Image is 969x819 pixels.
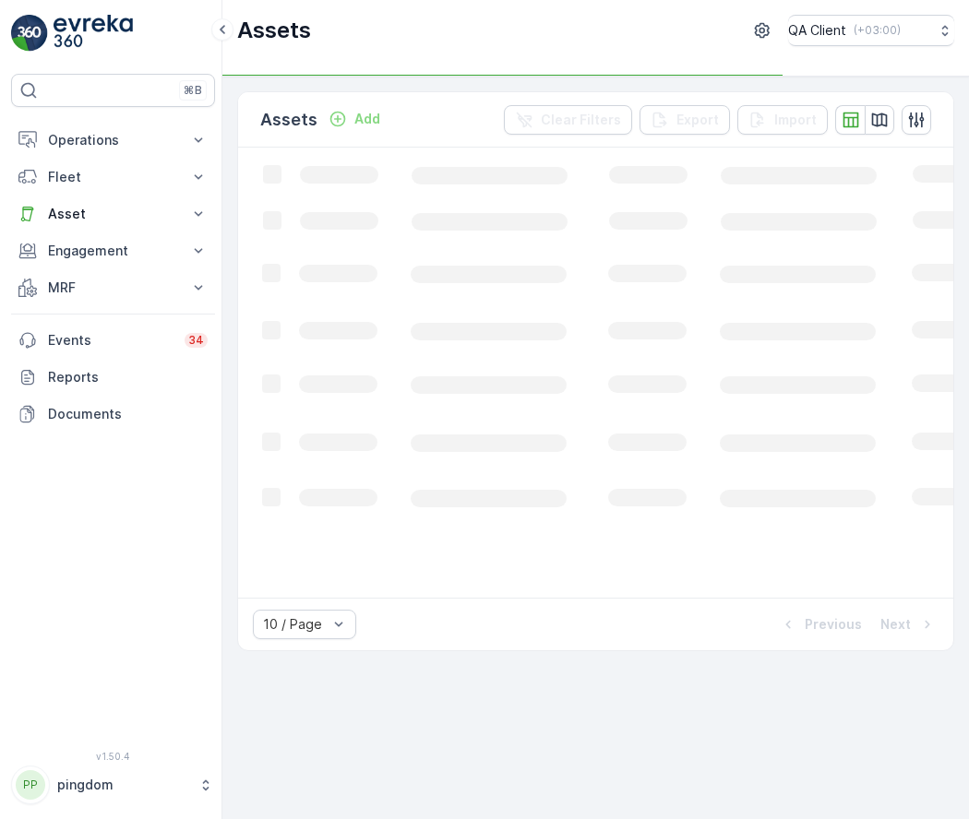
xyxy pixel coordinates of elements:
p: Fleet [48,168,178,186]
p: Clear Filters [541,111,621,129]
p: Engagement [48,242,178,260]
p: ( +03:00 ) [854,23,901,38]
p: Import [774,111,817,129]
p: ⌘B [184,83,202,98]
img: logo [11,15,48,52]
button: Operations [11,122,215,159]
a: Documents [11,396,215,433]
button: Fleet [11,159,215,196]
a: Reports [11,359,215,396]
a: Events34 [11,322,215,359]
p: Asset [48,205,178,223]
button: Clear Filters [504,105,632,135]
p: Assets [260,107,317,133]
button: Previous [777,613,864,635]
button: Next [879,613,939,635]
p: Next [880,615,911,634]
img: logo_light-DOdMpM7g.png [54,15,133,52]
p: QA Client [788,21,846,40]
p: pingdom [57,776,189,794]
span: v 1.50.4 [11,751,215,762]
p: Documents [48,405,208,423]
p: MRF [48,279,178,297]
p: Assets [237,16,311,45]
p: Export [676,111,719,129]
button: MRF [11,269,215,306]
p: Previous [805,615,862,634]
p: Add [354,110,380,128]
button: QA Client(+03:00) [788,15,954,46]
button: PPpingdom [11,766,215,804]
button: Import [737,105,828,135]
button: Add [321,108,388,130]
button: Asset [11,196,215,232]
p: 34 [188,333,204,348]
button: Engagement [11,232,215,269]
div: PP [16,770,45,800]
p: Events [48,331,173,350]
button: Export [640,105,730,135]
p: Operations [48,131,178,149]
p: Reports [48,368,208,386]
